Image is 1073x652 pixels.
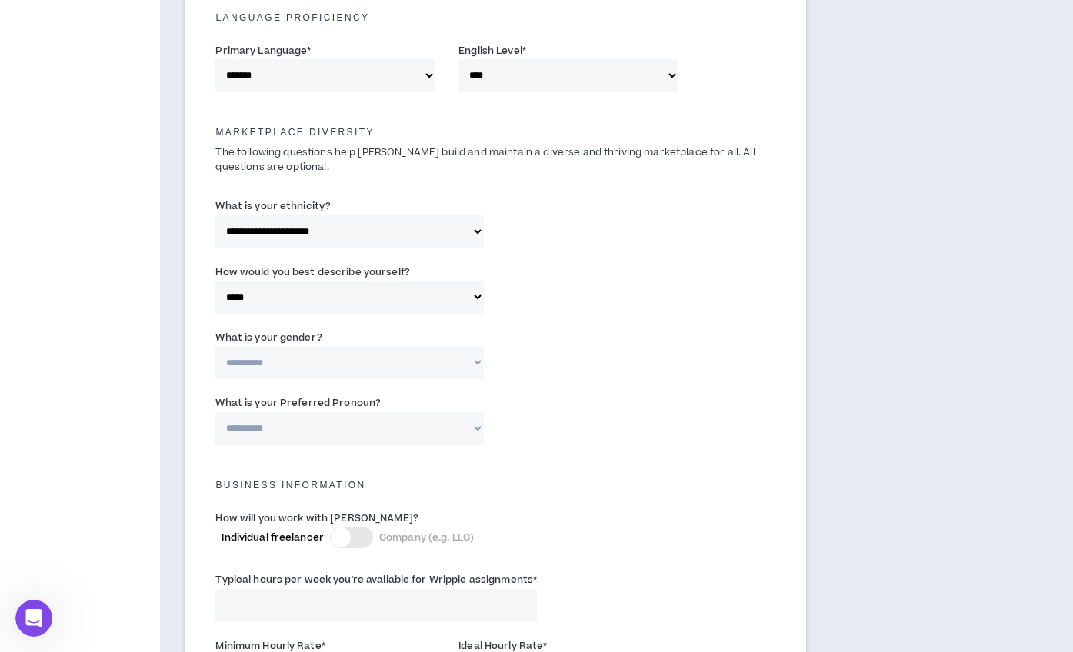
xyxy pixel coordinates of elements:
label: Typical hours per week you're available for Wripple assignments [215,567,537,592]
label: What is your gender? [215,325,322,350]
label: How would you best describe yourself? [215,260,409,284]
h5: Business Information [204,480,787,491]
label: English Level [458,38,526,63]
h5: Marketplace Diversity [204,127,787,138]
label: Primary Language [215,38,311,63]
label: How will you work with [PERSON_NAME]? [215,506,418,531]
iframe: Intercom live chat [15,600,52,637]
label: What is your Preferred Pronoun? [215,391,381,415]
span: Individual freelancer [222,531,324,544]
p: The following questions help [PERSON_NAME] build and maintain a diverse and thriving marketplace ... [204,145,787,175]
label: What is your ethnicity? [215,194,331,218]
span: Company (e.g. LLC) [379,531,474,544]
h5: Language Proficiency [204,12,787,23]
